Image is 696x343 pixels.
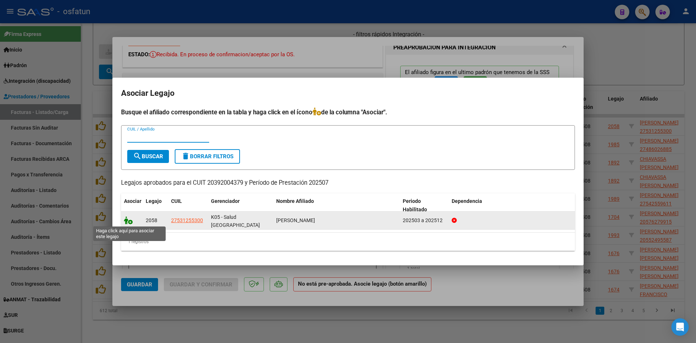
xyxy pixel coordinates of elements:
span: Borrar Filtros [181,153,233,160]
datatable-header-cell: Nombre Afiliado [273,193,400,217]
span: ARAMAYO JULIETA ANTONELLA [276,217,315,223]
span: 2058 [146,217,157,223]
span: Nombre Afiliado [276,198,314,204]
h4: Busque el afiliado correspondiente en la tabla y haga click en el ícono de la columna "Asociar". [121,107,575,117]
datatable-header-cell: Asociar [121,193,143,217]
datatable-header-cell: Dependencia [449,193,575,217]
button: Borrar Filtros [175,149,240,164]
h2: Asociar Legajo [121,86,575,100]
datatable-header-cell: Legajo [143,193,168,217]
div: 1 registros [121,233,575,251]
span: Dependencia [452,198,482,204]
p: Legajos aprobados para el CUIT 20392004379 y Período de Prestación 202507 [121,179,575,188]
datatable-header-cell: CUIL [168,193,208,217]
span: Buscar [133,153,163,160]
datatable-header-cell: Gerenciador [208,193,273,217]
span: 27531255300 [171,217,203,223]
mat-icon: search [133,152,142,160]
span: Gerenciador [211,198,240,204]
div: 202503 a 202512 [403,216,446,225]
span: Legajo [146,198,162,204]
button: Buscar [127,150,169,163]
span: K05 - Salud [GEOGRAPHIC_DATA] [211,214,260,228]
datatable-header-cell: Periodo Habilitado [400,193,449,217]
div: Open Intercom Messenger [671,318,689,336]
span: Asociar [124,198,141,204]
mat-icon: delete [181,152,190,160]
span: CUIL [171,198,182,204]
span: Periodo Habilitado [403,198,427,212]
